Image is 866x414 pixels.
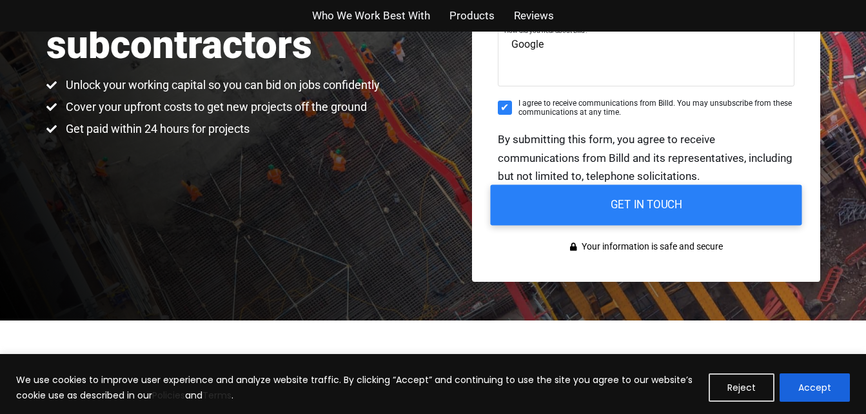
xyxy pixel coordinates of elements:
button: Reject [709,373,774,402]
input: I agree to receive communications from Billd. You may unsubscribe from these communications at an... [498,101,512,115]
a: Policies [152,389,185,402]
span: Unlock your working capital so you can bid on jobs confidently [63,77,380,93]
button: Accept [780,373,850,402]
a: Who We Work Best With [312,6,430,25]
span: I agree to receive communications from Billd. You may unsubscribe from these communications at an... [518,99,794,117]
a: Terms [202,389,231,402]
span: Cover your upfront costs to get new projects off the ground [63,99,367,115]
span: Your information is safe and secure [578,237,723,256]
p: We use cookies to improve user experience and analyze website traffic. By clicking “Accept” and c... [16,372,699,403]
a: Reviews [514,6,554,25]
textarea: Google [498,22,794,86]
input: GET IN TOUCH [490,185,802,226]
span: By submitting this form, you agree to receive communications from Billd and its representatives, ... [498,133,792,183]
span: Get paid within 24 hours for projects [63,121,250,137]
span: How did you hear about Billd? [504,27,588,34]
a: Products [449,6,495,25]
